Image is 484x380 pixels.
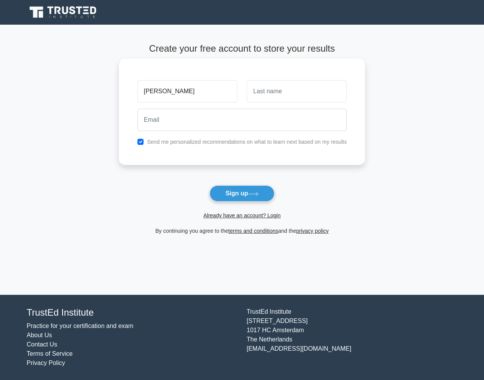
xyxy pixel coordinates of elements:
a: privacy policy [296,228,329,234]
h4: Create your free account to store your results [119,43,366,54]
a: About Us [27,332,52,338]
a: Contact Us [27,341,57,348]
a: Terms of Service [27,350,73,357]
div: TrustEd Institute [STREET_ADDRESS] 1017 HC Amsterdam The Netherlands [EMAIL_ADDRESS][DOMAIN_NAME] [242,307,462,368]
a: Privacy Policy [27,360,65,366]
input: Last name [247,80,347,103]
a: terms and conditions [228,228,278,234]
a: Already have an account? Login [203,212,281,219]
input: First name [137,80,237,103]
a: Practice for your certification and exam [27,323,134,329]
label: Send me personalized recommendations on what to learn next based on my results [147,139,347,145]
h4: TrustEd Institute [27,307,237,318]
div: By continuing you agree to the and the [114,226,370,235]
input: Email [137,109,347,131]
button: Sign up [210,185,274,202]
